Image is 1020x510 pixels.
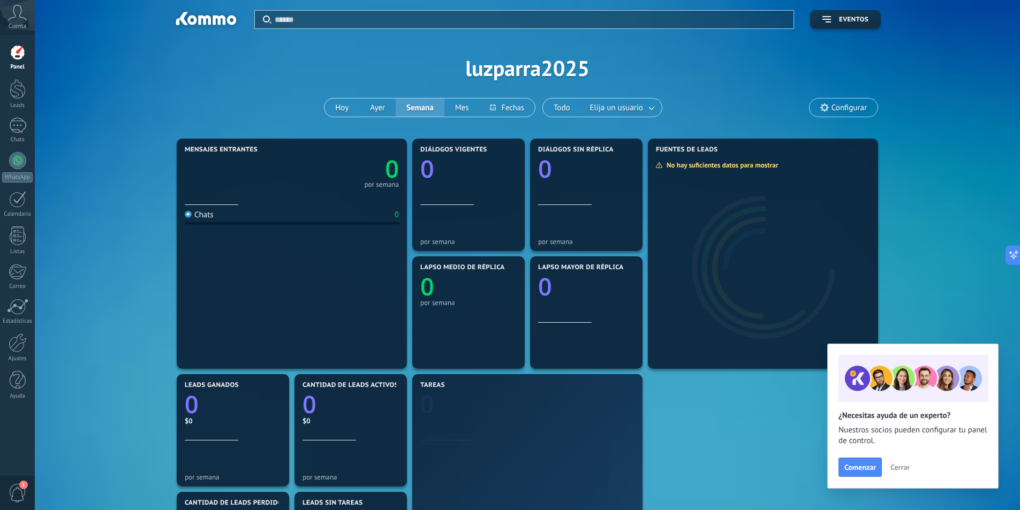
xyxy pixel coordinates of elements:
text: 0 [185,388,199,421]
div: Ayuda [2,393,33,400]
span: Cantidad de leads perdidos [185,499,286,507]
span: Diálogos vigentes [420,146,487,154]
button: Elija un usuario [581,98,662,117]
div: por semana [538,238,634,246]
div: $0 [303,416,399,425]
text: 0 [538,270,552,303]
span: Lapso mayor de réplica [538,264,623,271]
div: Chats [2,136,33,143]
text: 0 [420,270,434,303]
div: Ajustes [2,355,33,362]
text: 0 [420,388,434,421]
span: Mensajes entrantes [185,146,258,154]
div: por semana [303,473,399,481]
div: No hay suficientes datos para mostrar [655,161,785,170]
button: Comenzar [838,458,882,477]
div: Estadísticas [2,318,33,325]
span: Leads ganados [185,382,239,389]
button: Todo [543,98,581,117]
div: WhatsApp [2,172,33,182]
span: Cuenta [9,23,26,30]
span: 1 [19,481,28,489]
button: Mes [444,98,480,117]
a: 0 [420,388,634,421]
span: Eventos [839,16,868,24]
button: Hoy [324,98,359,117]
div: 0 [395,210,399,220]
div: Correo [2,283,33,290]
button: Ayer [359,98,396,117]
span: Elija un usuario [588,101,645,115]
span: Diálogos sin réplica [538,146,614,154]
button: Eventos [810,10,881,29]
div: Panel [2,64,33,71]
span: Nuestros socios pueden configurar tu panel de control. [838,425,987,446]
text: 0 [303,388,316,421]
a: 0 [303,388,399,421]
span: Tareas [420,382,445,389]
text: 0 [385,153,399,185]
button: Semana [396,98,444,117]
img: Chats [185,211,192,218]
a: 0 [185,388,281,421]
div: por semana [420,299,517,307]
div: Leads [2,102,33,109]
div: Calendario [2,211,33,218]
span: Cerrar [890,463,910,471]
div: por semana [420,238,517,246]
text: 0 [538,153,552,185]
div: por semana [185,473,281,481]
button: Fechas [479,98,534,117]
div: $0 [185,416,281,425]
span: Cantidad de leads activos [303,382,398,389]
span: Fuentes de leads [656,146,718,154]
span: Configurar [832,103,867,112]
div: Listas [2,248,33,255]
span: Leads sin tareas [303,499,362,507]
text: 0 [420,153,434,185]
div: por semana [364,182,399,187]
div: Chats [185,210,214,220]
span: Lapso medio de réplica [420,264,505,271]
button: Cerrar [886,459,915,475]
span: Comenzar [844,463,876,471]
a: 0 [292,153,399,185]
h2: ¿Necesitas ayuda de un experto? [838,410,987,421]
